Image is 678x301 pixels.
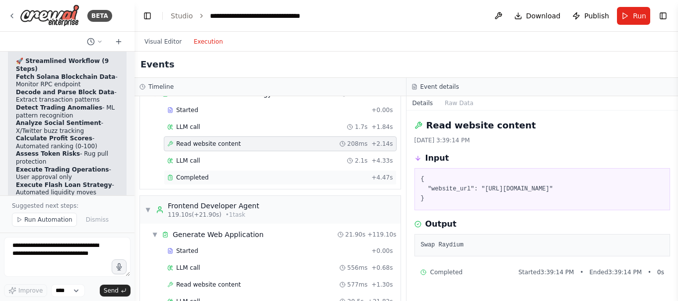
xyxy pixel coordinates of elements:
a: Studio [171,12,193,20]
button: Start a new chat [111,36,127,48]
h2: Events [140,58,174,71]
strong: Assess Token Risks [16,150,80,157]
button: Dismiss [81,213,114,227]
span: + 4.33s [371,157,393,165]
strong: Decode and Parse Block Data [16,89,114,96]
span: 577ms [347,281,368,289]
span: Started [176,247,198,255]
div: [DATE] 3:39:14 PM [414,136,671,144]
span: • 1 task [225,211,245,219]
button: Download [510,7,565,25]
span: Started [176,106,198,114]
span: + 4.47s [371,174,393,181]
button: Raw Data [439,96,479,110]
span: Send [104,287,119,295]
span: • [648,268,651,276]
span: 208ms [347,140,368,148]
span: LLM call [176,157,200,165]
span: Completed [430,268,463,276]
span: Publish [584,11,609,21]
li: - Monitor RPC endpoint [16,73,119,89]
li: - Automated liquidity moves [16,181,119,197]
span: + 0.00s [371,247,393,255]
button: Improve [4,284,47,297]
span: • [580,268,583,276]
p: Suggested next steps: [12,202,123,210]
span: Improve [18,287,43,295]
span: Dismiss [86,216,109,224]
button: Switch to previous chat [83,36,107,48]
li: - Automated ranking (0-100) [16,135,119,150]
div: BETA [87,10,112,22]
strong: Execute Trading Operations [16,166,109,173]
h3: Input [425,152,449,164]
span: 0 s [657,268,664,276]
div: Generate Web Application [173,230,264,240]
strong: 🚀 Streamlined Workflow (9 Steps) [16,58,109,72]
span: 2.1s [355,157,367,165]
li: - X/Twitter buzz tracking [16,120,119,135]
button: Execution [188,36,229,48]
div: Frontend Developer Agent [168,201,259,211]
span: Download [526,11,561,21]
span: + 1.84s [371,123,393,131]
span: Run [633,11,646,21]
button: Details [407,96,439,110]
span: + 0.68s [371,264,393,272]
img: Logo [20,4,79,27]
span: Started 3:39:14 PM [518,268,574,276]
li: - Extract transaction patterns [16,89,119,104]
span: + 2.14s [371,140,393,148]
span: 1.7s [355,123,367,131]
nav: breadcrumb [171,11,322,21]
button: Hide left sidebar [140,9,154,23]
span: + 119.10s [367,231,396,239]
h2: Read website content [426,119,536,132]
button: Visual Editor [138,36,188,48]
strong: Fetch Solana Blockchain Data [16,73,115,80]
strong: Analyze Social Sentiment [16,120,101,126]
span: Completed [176,174,208,181]
span: LLM call [176,123,200,131]
pre: { "website_url": "[URL][DOMAIN_NAME]" } [421,175,664,204]
h3: Timeline [148,83,174,91]
strong: Detect Trading Anomalies [16,104,102,111]
span: ▼ [145,206,151,214]
li: - ML pattern recognition [16,104,119,120]
li: - User approval only [16,166,119,181]
span: + 0.00s [371,106,393,114]
span: 556ms [347,264,368,272]
button: Send [100,285,131,297]
button: Show right sidebar [656,9,670,23]
strong: Calculate Profit Scores [16,135,92,142]
li: - Rug pull protection [16,150,119,166]
span: Read website content [176,281,241,289]
span: + 1.30s [371,281,393,289]
button: Run [617,7,650,25]
span: 21.90s [345,231,366,239]
span: Run Automation [24,216,72,224]
button: Publish [568,7,613,25]
button: Click to speak your automation idea [112,259,127,274]
strong: Execute Flash Loan Strategy [16,181,112,188]
h3: Output [425,218,457,230]
h3: Event details [420,83,459,91]
span: 119.10s (+21.90s) [168,211,221,219]
button: Run Automation [12,213,77,227]
span: Read website content [176,140,241,148]
span: Ended 3:39:14 PM [590,268,642,276]
pre: Swap Raydium [421,241,664,250]
span: LLM call [176,264,200,272]
span: ▼ [152,231,158,239]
